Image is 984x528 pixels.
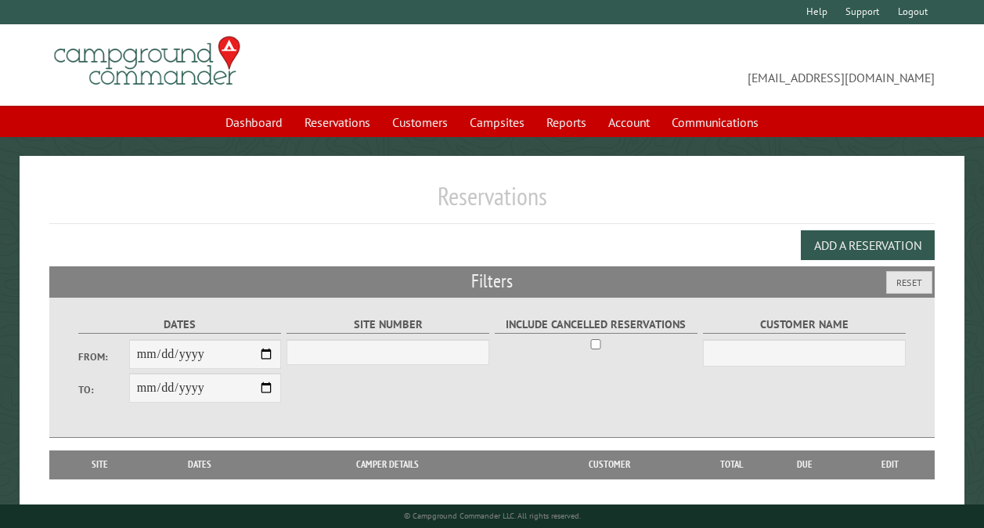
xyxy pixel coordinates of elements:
[49,181,935,224] h1: Reservations
[886,271,932,294] button: Reset
[801,230,935,260] button: Add a Reservation
[49,266,935,296] h2: Filters
[295,107,380,137] a: Reservations
[143,450,256,479] th: Dates
[216,107,292,137] a: Dashboard
[256,450,519,479] th: Camper Details
[492,43,935,87] span: [EMAIL_ADDRESS][DOMAIN_NAME]
[495,316,697,334] label: Include Cancelled Reservations
[537,107,596,137] a: Reports
[49,31,245,92] img: Campground Commander
[846,450,935,479] th: Edit
[460,107,534,137] a: Campsites
[701,450,763,479] th: Total
[78,382,129,397] label: To:
[404,511,581,521] small: © Campground Commander LLC. All rights reserved.
[78,349,129,364] label: From:
[599,107,659,137] a: Account
[763,450,846,479] th: Due
[703,316,906,334] label: Customer Name
[662,107,768,137] a: Communications
[287,316,489,334] label: Site Number
[518,450,700,479] th: Customer
[78,316,281,334] label: Dates
[383,107,457,137] a: Customers
[57,450,143,479] th: Site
